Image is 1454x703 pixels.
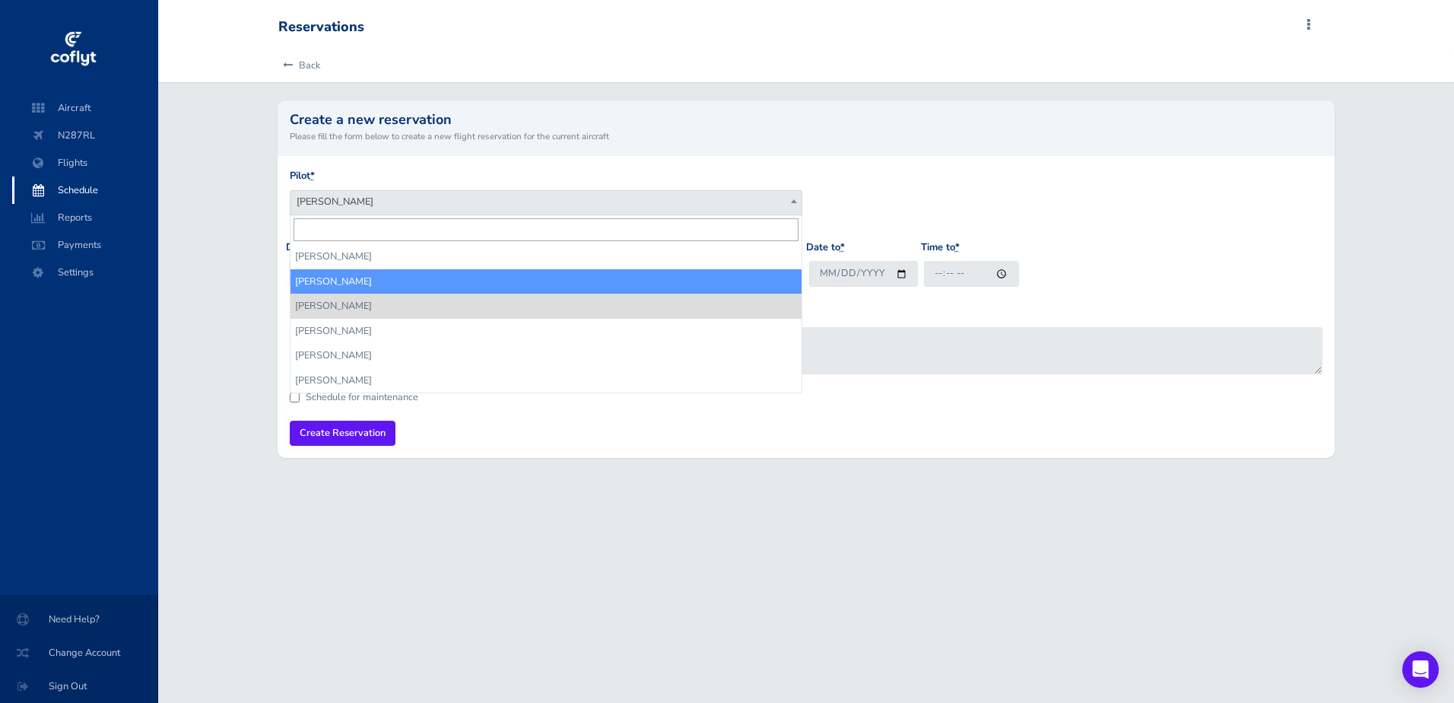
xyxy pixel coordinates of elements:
[955,240,960,254] abbr: required
[18,673,140,700] span: Sign Out
[27,149,143,177] span: Flights
[286,240,337,256] label: Date from
[840,240,845,254] abbr: required
[27,204,143,231] span: Reports
[306,393,418,402] label: Schedule for maintenance
[27,231,143,259] span: Payments
[290,269,802,294] li: [PERSON_NAME]
[290,244,802,269] li: [PERSON_NAME]
[290,421,395,446] input: Create Reservation
[1402,651,1439,688] div: Open Intercom Messenger
[18,639,140,666] span: Change Account
[806,240,845,256] label: Date to
[290,294,802,318] li: [PERSON_NAME]
[278,49,320,82] a: Back
[27,94,143,122] span: Aircraft
[278,19,364,36] div: Reservations
[18,606,140,633] span: Need Help?
[27,177,143,204] span: Schedule
[27,122,143,149] span: N287RL
[290,191,802,212] span: Patrick Hall
[290,343,802,367] li: [PERSON_NAME]
[290,113,1322,126] h2: Create a new reservation
[921,240,960,256] label: Time to
[48,27,98,72] img: coflyt logo
[290,368,802,393] li: [PERSON_NAME]
[290,300,1322,315] p: These times are shown in your selected time zone:
[27,259,143,286] span: Settings
[290,319,802,343] li: [PERSON_NAME]
[290,129,1322,143] small: Please fill the form below to create a new flight reservation for the current aircraft
[310,169,315,183] abbr: required
[290,190,802,215] span: Patrick Hall
[290,168,315,184] label: Pilot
